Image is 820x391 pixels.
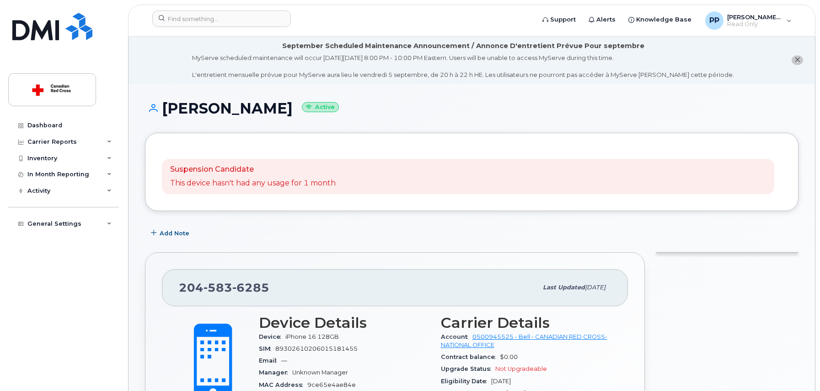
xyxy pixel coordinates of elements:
span: Account [441,333,472,340]
span: — [281,357,287,364]
span: Email [259,357,281,364]
span: 89302610206015181455 [275,345,358,352]
span: [DATE] [585,284,606,291]
small: Active [302,102,339,113]
span: [DATE] [491,378,511,385]
span: iPhone 16 128GB [285,333,339,340]
span: Manager [259,369,292,376]
span: Eligibility Date [441,378,491,385]
h3: Carrier Details [441,315,612,331]
span: 6285 [232,281,269,294]
div: MyServe scheduled maintenance will occur [DATE][DATE] 8:00 PM - 10:00 PM Eastern. Users will be u... [192,54,734,79]
button: close notification [792,55,803,65]
p: Suspension Candidate [170,164,336,175]
span: Add Note [160,229,189,238]
span: Not Upgradeable [495,365,547,372]
div: September Scheduled Maintenance Announcement / Annonce D'entretient Prévue Pour septembre [282,41,644,51]
span: 204 [179,281,269,294]
h3: Device Details [259,315,430,331]
span: Unknown Manager [292,369,348,376]
span: $0.00 [500,353,518,360]
p: This device hasn't had any usage for 1 month [170,178,336,189]
h1: [PERSON_NAME] [145,100,799,116]
span: 583 [204,281,232,294]
span: Device [259,333,285,340]
a: 0500945525 - Bell - CANADIAN RED CROSS- NATIONAL OFFICE [441,333,607,348]
button: Add Note [145,225,197,241]
span: Last updated [543,284,585,291]
span: Upgrade Status [441,365,495,372]
span: SIM [259,345,275,352]
span: MAC Address [259,381,307,388]
span: 9ce65e4ae84e [307,381,356,388]
span: Contract balance [441,353,500,360]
